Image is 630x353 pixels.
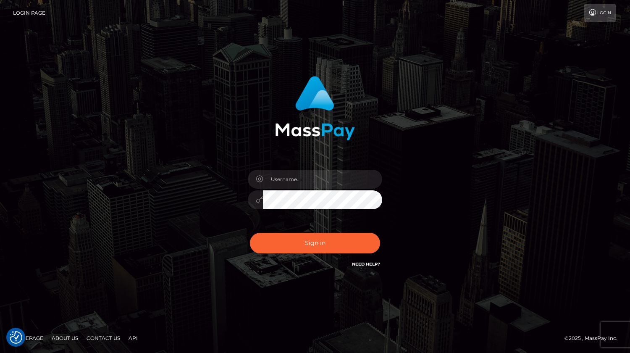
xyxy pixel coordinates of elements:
a: API [125,332,141,345]
div: © 2025 , MassPay Inc. [564,334,624,343]
img: Revisit consent button [10,331,22,344]
button: Sign in [250,233,380,253]
a: Contact Us [83,332,123,345]
a: Login Page [13,4,45,22]
button: Consent Preferences [10,331,22,344]
input: Username... [263,170,382,189]
img: MassPay Login [275,76,355,140]
a: Homepage [9,332,47,345]
a: Login [584,4,616,22]
a: About Us [48,332,81,345]
a: Need Help? [352,261,380,267]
